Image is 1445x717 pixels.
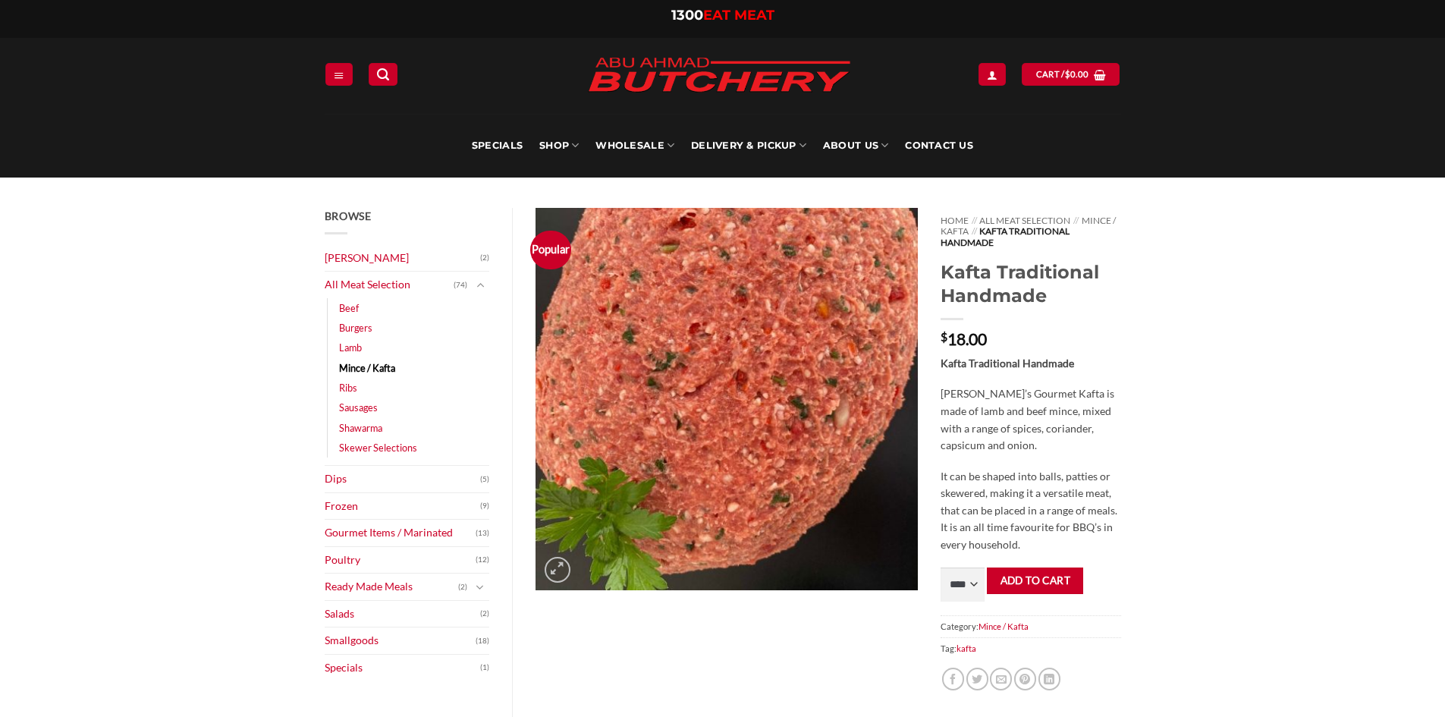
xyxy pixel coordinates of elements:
a: Zoom [545,557,570,583]
span: // [972,215,977,226]
span: Cart / [1036,68,1089,81]
a: Delivery & Pickup [691,114,806,178]
a: Specials [472,114,523,178]
a: SHOP [539,114,579,178]
a: Poultry [325,547,476,574]
a: Home [941,215,969,226]
p: It can be shaped into balls, patties or skewered, making it a versatile meat, that can be placed ... [941,468,1120,554]
a: Contact Us [905,114,973,178]
a: Mince / Kafta [339,358,395,378]
a: Email to a Friend [990,668,1012,690]
button: Add to cart [987,568,1083,594]
a: Shawarma [339,418,382,438]
span: EAT MEAT [703,7,774,24]
a: Search [369,63,397,85]
span: // [1073,215,1079,226]
h1: Kafta Traditional Handmade [941,260,1120,307]
span: $ [1065,68,1070,81]
a: Beef [339,298,359,318]
a: Specials [325,655,481,681]
a: Share on LinkedIn [1038,668,1060,690]
a: [PERSON_NAME] [325,245,481,272]
strong: Kafta Traditional Handmade [941,357,1074,370]
span: Tag: [941,637,1120,659]
p: [PERSON_NAME]’s Gourmet Kafta is made of lamb and beef mince, mixed with a range of spices, coria... [941,385,1120,454]
a: View cart [1022,63,1120,85]
span: Browse [325,209,372,222]
span: // [972,225,977,237]
span: (2) [480,602,489,625]
span: (13) [476,522,489,545]
a: Smallgoods [325,627,476,654]
span: (1) [480,656,489,679]
a: All Meat Selection [325,272,454,298]
a: Share on Twitter [966,668,988,690]
a: Lamb [339,338,362,357]
a: All Meat Selection [979,215,1070,226]
a: Frozen [325,493,481,520]
a: Menu [325,63,353,85]
button: Toggle [471,277,489,294]
span: (9) [480,495,489,517]
span: 1300 [671,7,703,24]
span: Category: [941,615,1120,637]
a: About Us [823,114,888,178]
button: Toggle [471,579,489,596]
a: Dips [325,466,481,492]
span: (12) [476,549,489,571]
span: (5) [480,468,489,491]
a: Salads [325,601,481,627]
span: (2) [458,576,467,599]
img: Kafta Traditional Handmade [536,208,918,590]
img: Abu Ahmad Butchery [575,47,863,105]
a: Mince / Kafta [979,621,1029,631]
a: 1300EAT MEAT [671,7,774,24]
a: Pin on Pinterest [1014,668,1036,690]
span: (2) [480,247,489,269]
bdi: 0.00 [1065,69,1089,79]
a: Wholesale [595,114,674,178]
a: Skewer Selections [339,438,417,458]
span: $ [941,331,947,343]
a: Ribs [339,378,357,398]
a: Gourmet Items / Marinated [325,520,476,546]
a: Burgers [339,318,372,338]
a: Ready Made Meals [325,574,459,600]
span: (74) [454,274,467,297]
a: kafta [957,643,976,653]
a: Login [979,63,1006,85]
span: Kafta Traditional Handmade [941,225,1070,247]
span: (18) [476,630,489,653]
bdi: 18.00 [941,329,987,348]
a: Sausages [339,398,378,417]
a: Mince / Kafta [941,215,1115,237]
a: Share on Facebook [942,668,964,690]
